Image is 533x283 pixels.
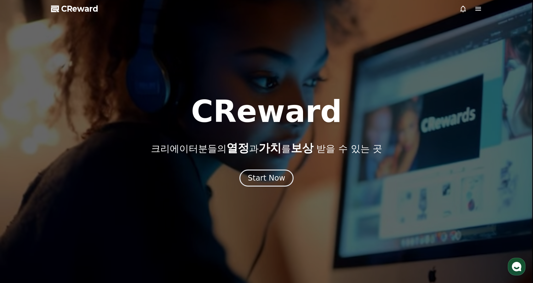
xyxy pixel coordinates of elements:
p: 크리에이터분들의 과 를 받을 수 있는 곳 [151,142,382,154]
span: 대화 [58,210,65,215]
a: 대화 [42,200,81,216]
span: 설정 [97,209,105,214]
a: Start Now [239,176,294,182]
div: Start Now [248,173,285,183]
a: CReward [51,4,98,14]
button: Start Now [239,170,294,187]
span: 열정 [226,141,249,154]
h1: CReward [191,96,342,127]
span: 보상 [291,141,313,154]
span: 가치 [259,141,281,154]
a: 홈 [2,200,42,216]
a: 설정 [81,200,121,216]
span: CReward [61,4,98,14]
span: 홈 [20,209,24,214]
